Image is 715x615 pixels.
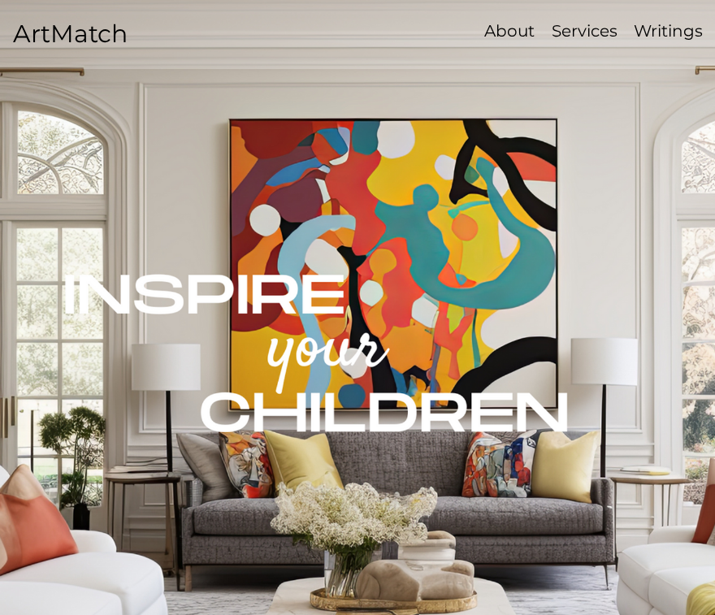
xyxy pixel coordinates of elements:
p: Services [544,19,626,43]
a: Services [543,19,626,43]
a: About [476,19,543,43]
a: ArtMatch [13,19,128,49]
a: Writings [626,19,711,43]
